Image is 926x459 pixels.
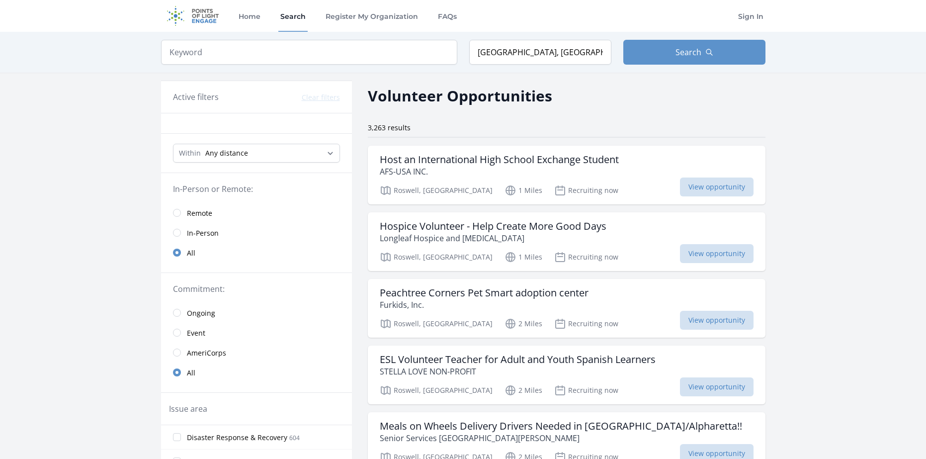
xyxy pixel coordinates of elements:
button: Clear filters [302,92,340,102]
legend: In-Person or Remote: [173,183,340,195]
a: All [161,363,352,382]
span: Search [675,46,701,58]
a: All [161,243,352,263]
span: Ongoing [187,308,215,318]
a: Remote [161,203,352,223]
span: All [187,368,195,378]
span: Remote [187,208,212,218]
h3: ESL Volunteer Teacher for Adult and Youth Spanish Learners [380,354,656,366]
h3: Host an International High School Exchange Student [380,154,619,166]
p: Roswell, [GEOGRAPHIC_DATA] [380,318,493,330]
legend: Issue area [169,403,207,415]
p: Longleaf Hospice and [MEDICAL_DATA] [380,232,606,244]
a: Ongoing [161,303,352,323]
p: 2 Miles [505,318,542,330]
span: View opportunity [680,178,754,196]
a: Peachtree Corners Pet Smart adoption center Furkids, Inc. Roswell, [GEOGRAPHIC_DATA] 2 Miles Recr... [368,279,765,338]
span: View opportunity [680,311,754,330]
input: Keyword [161,40,457,65]
p: Roswell, [GEOGRAPHIC_DATA] [380,251,493,263]
span: Disaster Response & Recovery [187,433,287,443]
span: View opportunity [680,244,754,263]
span: All [187,248,195,258]
a: AmeriCorps [161,343,352,363]
p: STELLA LOVE NON-PROFIT [380,366,656,377]
span: 604 [289,434,300,442]
p: Recruiting now [554,251,618,263]
input: Location [469,40,611,65]
h3: Hospice Volunteer - Help Create More Good Days [380,220,606,232]
p: Senior Services [GEOGRAPHIC_DATA][PERSON_NAME] [380,432,742,444]
p: AFS-USA INC. [380,166,619,178]
p: Recruiting now [554,184,618,196]
span: View opportunity [680,377,754,396]
h3: Active filters [173,91,219,103]
select: Search Radius [173,144,340,163]
h3: Peachtree Corners Pet Smart adoption center [380,287,589,299]
input: Disaster Response & Recovery 604 [173,433,181,441]
a: In-Person [161,223,352,243]
span: 3,263 results [368,123,411,132]
p: 1 Miles [505,184,542,196]
p: 1 Miles [505,251,542,263]
span: AmeriCorps [187,348,226,358]
a: Host an International High School Exchange Student AFS-USA INC. Roswell, [GEOGRAPHIC_DATA] 1 Mile... [368,146,765,204]
h2: Volunteer Opportunities [368,85,552,107]
p: 2 Miles [505,384,542,396]
legend: Commitment: [173,283,340,295]
p: Roswell, [GEOGRAPHIC_DATA] [380,184,493,196]
p: Roswell, [GEOGRAPHIC_DATA] [380,384,493,396]
button: Search [623,40,765,65]
p: Furkids, Inc. [380,299,589,311]
span: In-Person [187,228,219,238]
span: Event [187,328,205,338]
a: ESL Volunteer Teacher for Adult and Youth Spanish Learners STELLA LOVE NON-PROFIT Roswell, [GEOGR... [368,346,765,404]
p: Recruiting now [554,384,618,396]
p: Recruiting now [554,318,618,330]
a: Hospice Volunteer - Help Create More Good Days Longleaf Hospice and [MEDICAL_DATA] Roswell, [GEOG... [368,212,765,271]
a: Event [161,323,352,343]
h3: Meals on Wheels Delivery Drivers Needed in [GEOGRAPHIC_DATA]/Alpharetta!! [380,420,742,432]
